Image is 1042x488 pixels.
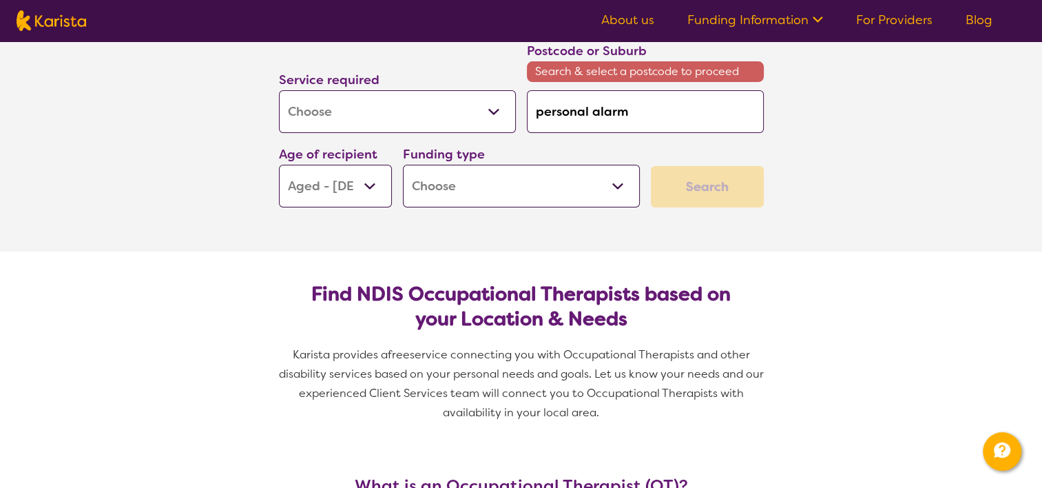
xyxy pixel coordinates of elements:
[388,347,410,362] span: free
[403,146,485,163] label: Funding type
[966,12,992,28] a: Blog
[856,12,932,28] a: For Providers
[983,432,1021,471] button: Channel Menu
[279,347,767,420] span: service connecting you with Occupational Therapists and other disability services based on your p...
[527,61,764,82] span: Search & select a postcode to proceed
[601,12,654,28] a: About us
[290,282,753,332] h2: Find NDIS Occupational Therapists based on your Location & Needs
[687,12,823,28] a: Funding Information
[527,43,647,59] label: Postcode or Suburb
[17,10,86,31] img: Karista logo
[279,146,377,163] label: Age of recipient
[279,72,379,88] label: Service required
[293,347,388,362] span: Karista provides a
[527,90,764,133] input: Type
